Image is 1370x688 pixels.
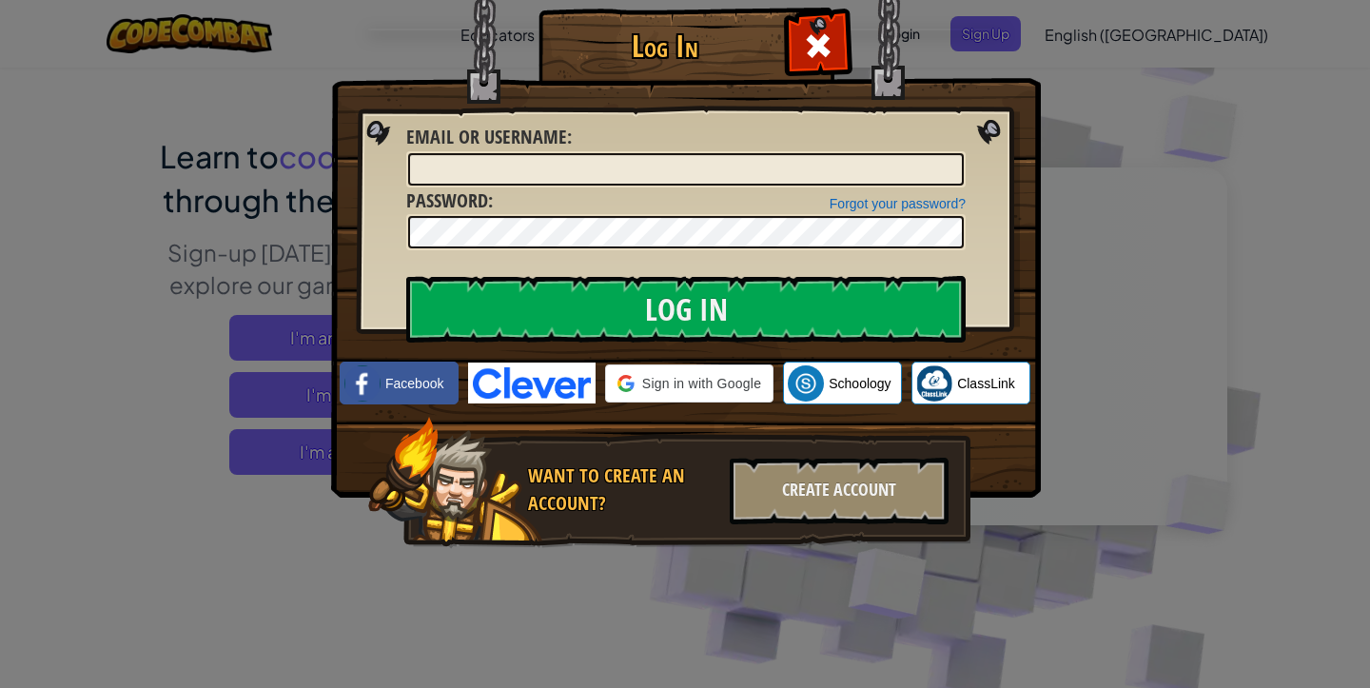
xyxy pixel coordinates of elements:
[543,29,786,63] h1: Log In
[468,363,596,403] img: clever-logo-blue.png
[829,374,890,393] span: Schoology
[528,462,718,517] div: Want to create an account?
[957,374,1015,393] span: ClassLink
[406,187,493,215] label: :
[730,458,949,524] div: Create Account
[406,124,567,149] span: Email or Username
[916,365,952,402] img: classlink-logo-small.png
[830,196,966,211] a: Forgot your password?
[406,124,572,151] label: :
[406,276,966,343] input: Log In
[788,365,824,402] img: schoology.png
[642,374,761,393] span: Sign in with Google
[344,365,381,402] img: facebook_small.png
[385,374,443,393] span: Facebook
[605,364,773,403] div: Sign in with Google
[406,187,488,213] span: Password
